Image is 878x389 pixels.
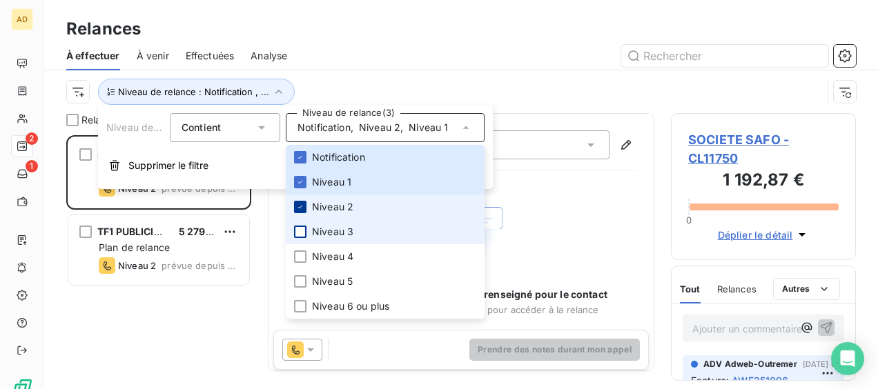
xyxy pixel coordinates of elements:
span: AWF251096 [732,373,788,388]
span: Niveau 1 [312,175,351,189]
div: grid [66,135,251,389]
span: Relances [81,113,123,127]
span: , [351,121,353,134]
span: [DATE] 08:10 [803,360,852,368]
span: , [400,121,403,134]
span: Effectuées [186,49,235,63]
span: Facture : [691,373,729,388]
span: Contient [182,121,221,133]
span: 2 [26,132,38,145]
span: Niveau 2 [118,260,156,271]
span: SOCIETE SAFO [97,148,169,160]
span: Déplier le détail [718,228,793,242]
h3: Relances [66,17,141,41]
span: ADV Adweb-Outremer [703,358,797,370]
span: Notification [297,121,351,134]
span: À venir [137,49,169,63]
input: Rechercher [621,45,828,67]
span: Supprimer le filtre [128,159,208,172]
span: Niveau 3 [312,225,353,239]
span: Aucun N° de relance par téléphone renseigné pour le contact [315,288,607,301]
h3: 1 192,87 € [688,168,839,195]
a: 1 [11,163,32,185]
span: Tout [680,283,701,295]
span: Niveau de relance : Notification , ... [118,86,269,97]
span: TF1 PUBLICITE SASU [97,226,195,237]
button: Prendre des notes durant mon appel [469,339,640,361]
span: Niveau 2 [359,121,400,134]
span: Analyse [251,49,287,63]
span: prévue depuis 9 jours [162,260,238,271]
button: Déplier le détail [714,227,814,243]
span: 1 [26,160,38,172]
span: SOCIETE SAFO - CL11750 [688,130,839,168]
span: Niveau 1 [409,121,448,134]
span: À effectuer [66,49,120,63]
span: Niveau 4 [312,250,353,263]
span: Niveau 2 [312,200,353,214]
span: 0 [686,215,692,226]
div: AD [11,8,33,30]
span: Niveau 6 ou plus [312,299,389,313]
button: Autres [773,278,840,300]
div: Open Intercom Messenger [831,342,864,375]
a: 2 [11,135,32,157]
span: Notification [312,150,365,164]
span: 5 279,45 € [179,226,231,237]
button: Niveau de relance : Notification , ... [98,79,295,105]
span: Plan de relance [99,241,170,253]
button: Supprimer le filtre [98,150,493,181]
span: Niveau de relance [106,121,191,133]
span: Niveau 5 [312,275,353,288]
span: Relances [717,283,757,295]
